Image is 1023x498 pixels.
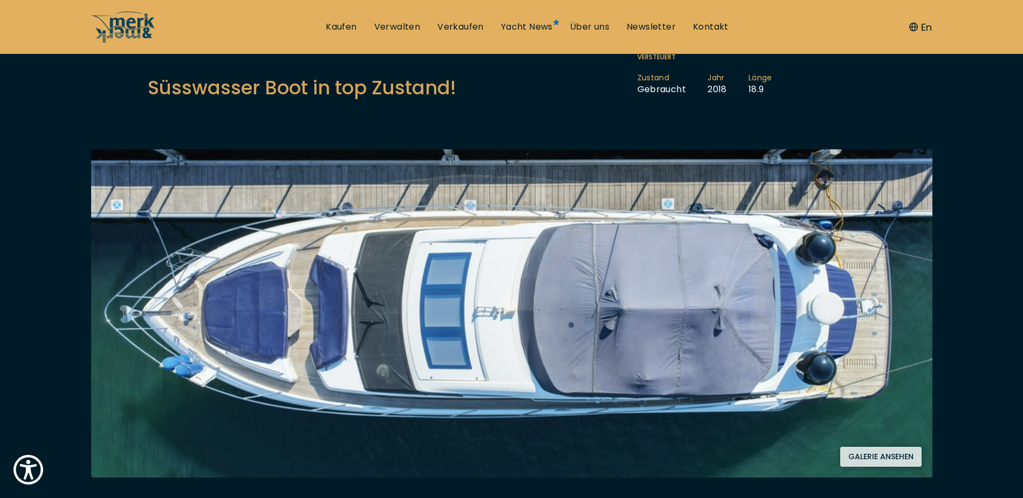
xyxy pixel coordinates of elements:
span: Länge [749,73,772,84]
span: Jahr [708,73,727,84]
a: Yacht News [501,21,553,33]
span: Zustand [637,73,686,84]
img: Merk&Merk [91,149,932,478]
span: Versteuert [637,52,876,62]
a: Kaufen [326,21,356,33]
a: Verwalten [374,21,421,33]
a: Über uns [570,21,609,33]
a: Kontakt [693,21,729,33]
button: Galerie ansehen [840,447,922,467]
a: Verkaufen [437,21,484,33]
a: Newsletter [627,21,676,33]
h2: Süsswasser Boot in top Zustand! [148,74,456,101]
li: 2018 [708,73,749,95]
li: Gebraucht [637,73,708,95]
button: En [909,20,932,34]
li: 18.9 [749,73,794,95]
button: Show Accessibility Preferences [11,452,46,487]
